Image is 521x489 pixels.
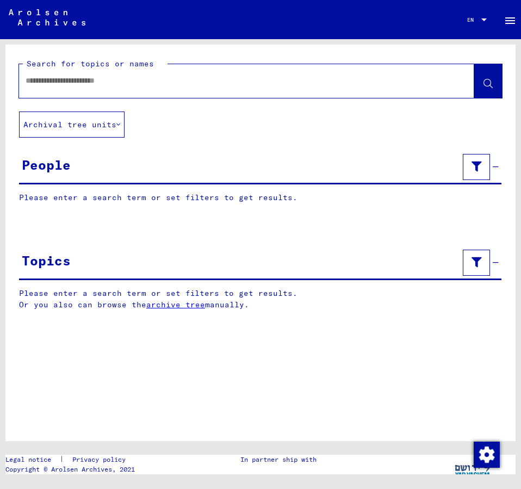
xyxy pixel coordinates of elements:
[5,465,139,474] p: Copyright © Arolsen Archives, 2021
[19,288,502,311] p: Please enter a search term or set filters to get results. Or you also can browse the manually.
[19,192,501,203] p: Please enter a search term or set filters to get results.
[64,455,139,465] a: Privacy policy
[504,14,517,27] mat-icon: Side nav toggle icon
[19,112,125,138] button: Archival tree units
[27,59,154,69] mat-label: Search for topics or names
[240,455,317,465] p: In partner ship with
[22,251,71,270] div: Topics
[499,9,521,30] button: Toggle sidenav
[9,9,85,26] img: Arolsen_neg.svg
[5,455,60,465] a: Legal notice
[467,17,479,23] span: EN
[22,155,71,175] div: People
[146,300,205,310] a: archive tree
[5,455,139,465] div: |
[452,455,493,482] img: yv_logo.png
[474,442,500,468] img: Change consent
